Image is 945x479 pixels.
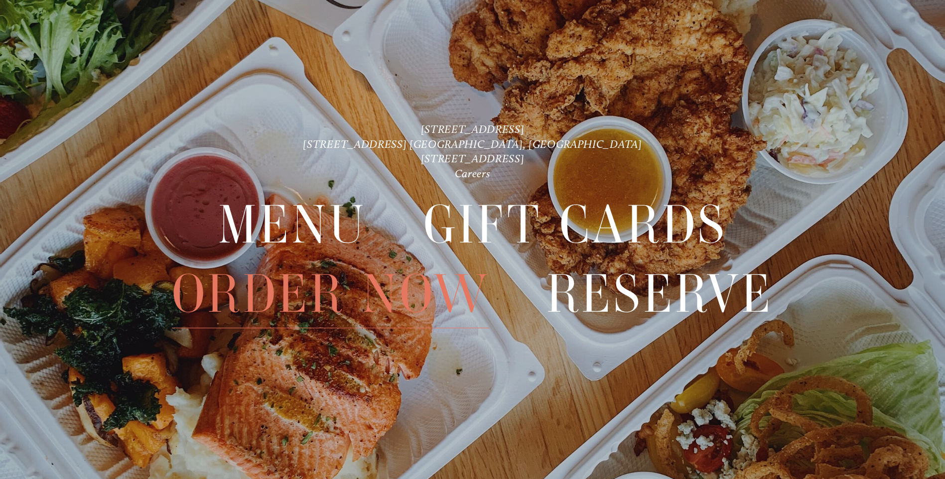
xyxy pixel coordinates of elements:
a: [STREET_ADDRESS] [GEOGRAPHIC_DATA], [GEOGRAPHIC_DATA] [303,137,642,151]
a: Reserve [546,260,773,328]
a: Order Now [172,260,490,328]
a: [STREET_ADDRESS] [421,152,525,165]
a: [STREET_ADDRESS] [421,122,525,136]
a: Gift Cards [423,191,727,258]
a: Menu [218,191,367,258]
a: Careers [455,167,491,180]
